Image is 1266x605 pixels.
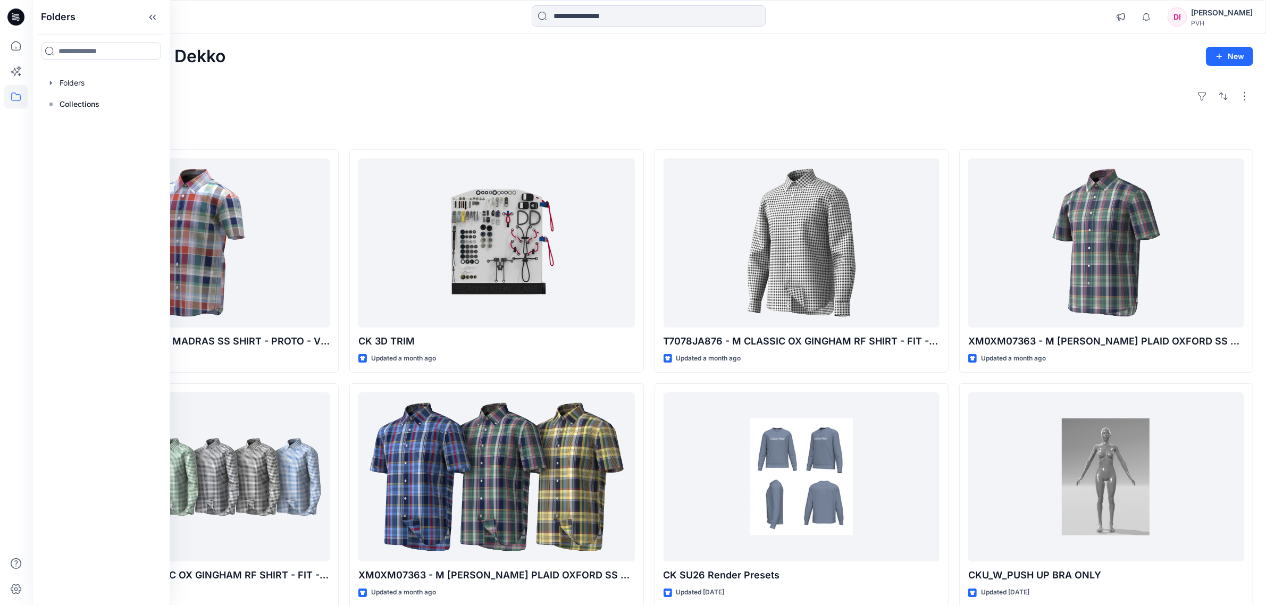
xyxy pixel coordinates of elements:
p: Updated a month ago [371,353,436,364]
p: XB0XB02067 - KB PIERS MADRAS SS SHIRT - PROTO - V01 [54,334,330,349]
p: CK SU26 Render Presets [664,568,940,583]
h4: Styles [45,126,1253,139]
a: XB0XB02067 - KB PIERS MADRAS SS SHIRT - PROTO - V01 [54,158,330,327]
p: Updated [DATE] [676,587,725,598]
button: New [1206,47,1253,66]
p: XM0XM07363 - M [PERSON_NAME] PLAID OXFORD SS RGF - FIT - V02 [968,334,1244,349]
p: T7078JA876 - M CLASSIC OX GINGHAM RF SHIRT - FIT - V01 [54,568,330,583]
p: Updated a month ago [676,353,741,364]
p: XM0XM07363 - M [PERSON_NAME] PLAID OXFORD SS RGF - FIT - V01 [358,568,634,583]
div: DI [1168,7,1187,27]
p: Collections [60,98,99,111]
div: [PERSON_NAME] [1191,6,1253,19]
a: CK SU26 Render Presets [664,392,940,561]
a: XM0XM07363 - M QUINN PLAID OXFORD SS RGF - FIT - V01 [358,392,634,561]
p: Updated [DATE] [981,587,1029,598]
p: Updated a month ago [981,353,1046,364]
div: PVH [1191,19,1253,27]
a: CK 3D TRIM [358,158,634,327]
a: T7078JA876 - M CLASSIC OX GINGHAM RF SHIRT - FIT - V01 [54,392,330,561]
p: CKU_W_PUSH UP BRA ONLY [968,568,1244,583]
a: CKU_W_PUSH UP BRA ONLY [968,392,1244,561]
p: Updated a month ago [371,587,436,598]
p: T7078JA876 - M CLASSIC OX GINGHAM RF SHIRT - FIT - V02 [664,334,940,349]
p: CK 3D TRIM [358,334,634,349]
a: XM0XM07363 - M QUINN PLAID OXFORD SS RGF - FIT - V02 [968,158,1244,327]
a: T7078JA876 - M CLASSIC OX GINGHAM RF SHIRT - FIT - V02 [664,158,940,327]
